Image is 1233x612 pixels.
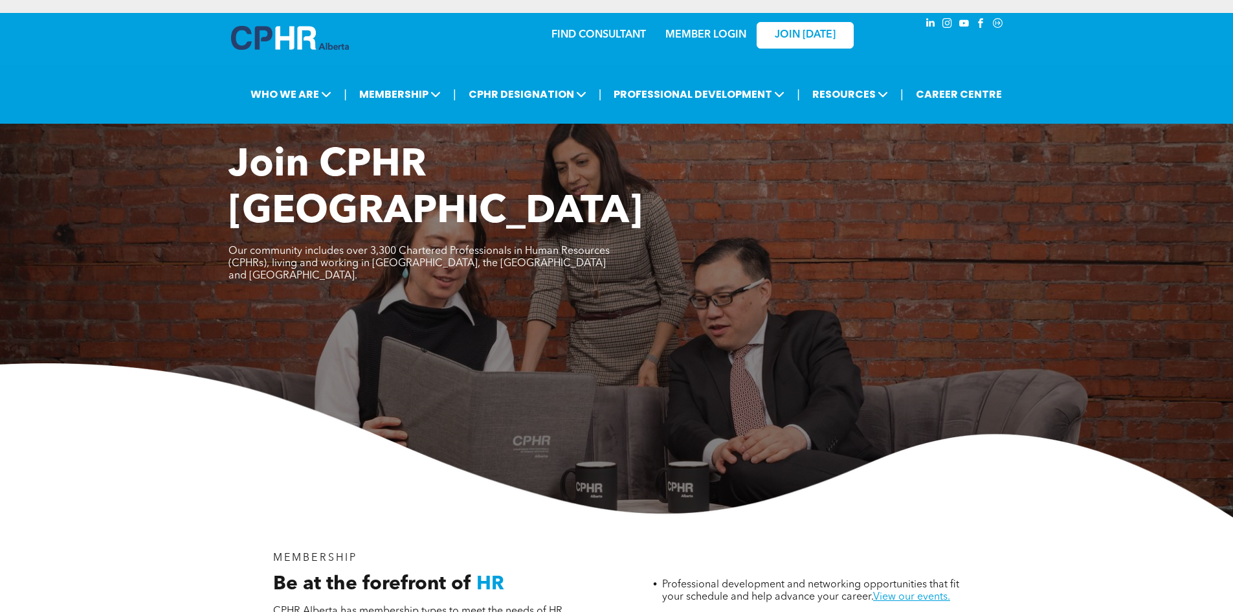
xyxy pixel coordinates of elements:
li: | [900,81,904,108]
span: MEMBERSHIP [355,82,445,106]
a: instagram [940,16,955,34]
span: RESOURCES [808,82,892,106]
li: | [599,81,602,108]
span: Our community includes over 3,300 Chartered Professionals in Human Resources (CPHRs), living and ... [228,246,610,281]
span: MEMBERSHIP [273,553,358,563]
a: JOIN [DATE] [757,22,854,49]
span: JOIN [DATE] [775,29,836,41]
a: CAREER CENTRE [912,82,1006,106]
a: facebook [974,16,988,34]
a: MEMBER LOGIN [665,30,746,40]
span: WHO WE ARE [247,82,335,106]
a: FIND CONSULTANT [551,30,646,40]
span: Professional development and networking opportunities that fit your schedule and help advance you... [662,580,959,602]
span: Be at the forefront of [273,574,471,594]
li: | [797,81,800,108]
img: A blue and white logo for cp alberta [231,26,349,50]
li: | [344,81,347,108]
a: linkedin [924,16,938,34]
a: View our events. [873,592,950,602]
a: Social network [991,16,1005,34]
span: Join CPHR [GEOGRAPHIC_DATA] [228,146,643,232]
li: | [453,81,456,108]
span: HR [476,574,504,594]
span: CPHR DESIGNATION [465,82,590,106]
span: PROFESSIONAL DEVELOPMENT [610,82,788,106]
a: youtube [957,16,972,34]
